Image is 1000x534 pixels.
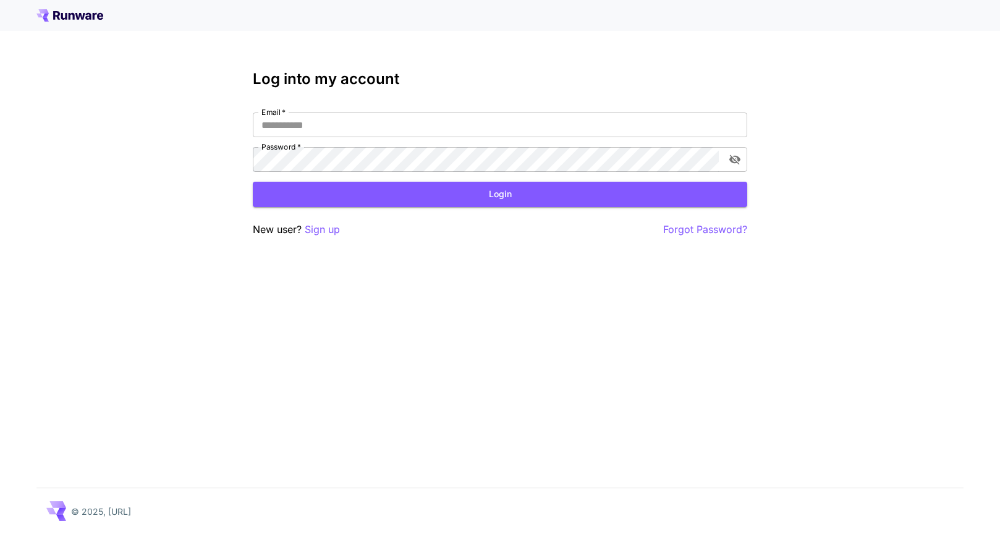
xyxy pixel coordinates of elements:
label: Password [261,142,301,152]
button: Forgot Password? [663,222,747,237]
button: Sign up [305,222,340,237]
label: Email [261,107,286,117]
p: © 2025, [URL] [71,505,131,518]
button: Login [253,182,747,207]
p: New user? [253,222,340,237]
button: toggle password visibility [724,148,746,171]
h3: Log into my account [253,70,747,88]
